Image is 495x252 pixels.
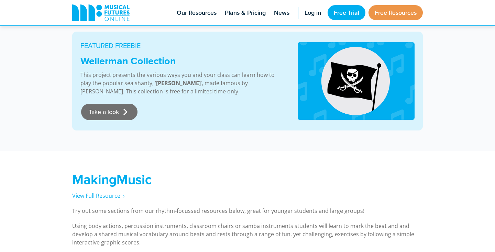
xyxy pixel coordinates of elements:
[81,104,137,120] a: Take a look
[80,41,281,51] p: FEATURED FREEBIE
[274,8,289,18] span: News
[72,192,125,200] a: View Full Resource‎‏‏‎ ‎ ›
[80,54,176,68] strong: Wellerman Collection
[80,71,281,95] p: This project presents the various ways you and your class can learn how to play the popular sea s...
[156,79,201,87] strong: [PERSON_NAME]
[72,207,423,215] p: Try out some sections from our rhythm-focussed resources below, great for younger students and la...
[328,5,365,20] a: Free Trial
[177,8,217,18] span: Our Resources
[225,8,266,18] span: Plans & Pricing
[72,222,423,247] p: Using body actions, percussion instruments, classroom chairs or samba instruments students will l...
[72,170,152,189] strong: MakingMusic
[368,5,423,20] a: Free Resources
[305,8,321,18] span: Log in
